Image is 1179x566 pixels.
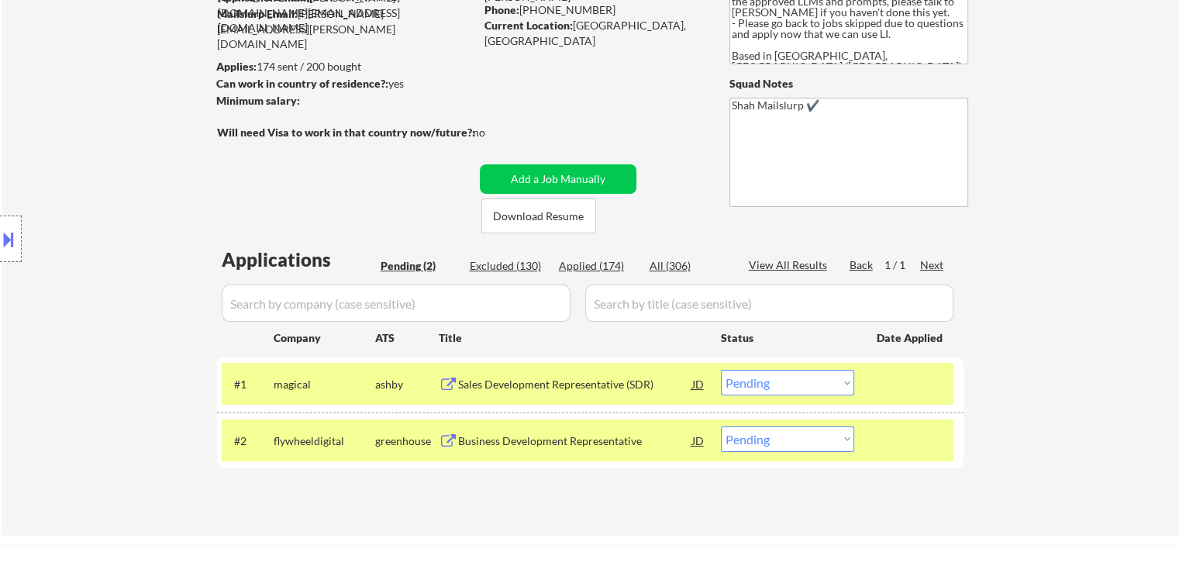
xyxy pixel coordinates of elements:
div: ashby [375,377,439,392]
div: Status [721,323,854,351]
strong: Phone: [484,3,519,16]
div: greenhouse [375,433,439,449]
div: JD [691,426,706,454]
div: [PHONE_NUMBER] [484,2,704,18]
div: Squad Notes [729,76,968,91]
div: flywheeldigital [274,433,375,449]
div: ATS [375,330,439,346]
div: magical [274,377,375,392]
div: Pending (2) [381,258,458,274]
div: yes [216,76,470,91]
div: Business Development Representative [458,433,692,449]
div: Company [274,330,375,346]
div: #1 [234,377,261,392]
div: 1 / 1 [884,257,920,273]
strong: Can work in country of residence?: [216,77,388,90]
div: JD [691,370,706,398]
div: Applied (174) [559,258,636,274]
input: Search by title (case sensitive) [585,285,953,322]
button: Add a Job Manually [480,164,636,194]
div: View All Results [749,257,832,273]
div: Date Applied [877,330,945,346]
div: Sales Development Representative (SDR) [458,377,692,392]
div: no [473,125,517,140]
strong: Current Location: [484,19,573,32]
div: 174 sent / 200 bought [216,59,474,74]
button: Download Resume [481,198,596,233]
div: [PERSON_NAME][EMAIL_ADDRESS][PERSON_NAME][DOMAIN_NAME] [217,6,474,52]
div: Title [439,330,706,346]
div: Excluded (130) [470,258,547,274]
input: Search by company (case sensitive) [222,285,571,322]
div: All (306) [650,258,727,274]
strong: Minimum salary: [216,94,300,107]
strong: Mailslurp Email: [217,7,298,20]
div: Next [920,257,945,273]
div: #2 [234,433,261,449]
div: Applications [222,250,375,269]
strong: Will need Visa to work in that country now/future?: [217,126,475,139]
div: Back [850,257,874,273]
strong: Applies: [216,60,257,73]
div: [GEOGRAPHIC_DATA], [GEOGRAPHIC_DATA] [484,18,704,48]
